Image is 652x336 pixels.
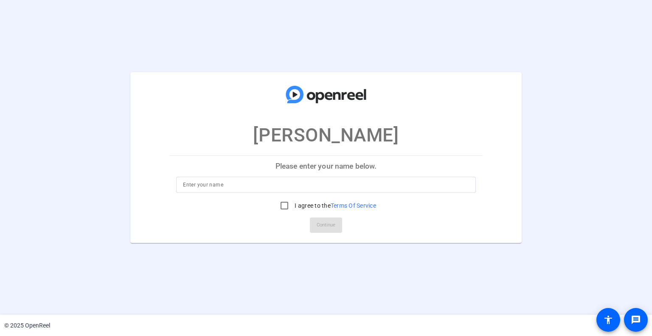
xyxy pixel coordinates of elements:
p: [PERSON_NAME] [253,121,399,149]
mat-icon: message [631,315,641,325]
p: Please enter your name below. [169,156,482,176]
img: company-logo [284,80,368,108]
label: I agree to the [293,201,376,210]
a: Terms Of Service [331,202,376,209]
input: Enter your name [183,180,469,190]
div: © 2025 OpenReel [4,321,50,330]
mat-icon: accessibility [603,315,613,325]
